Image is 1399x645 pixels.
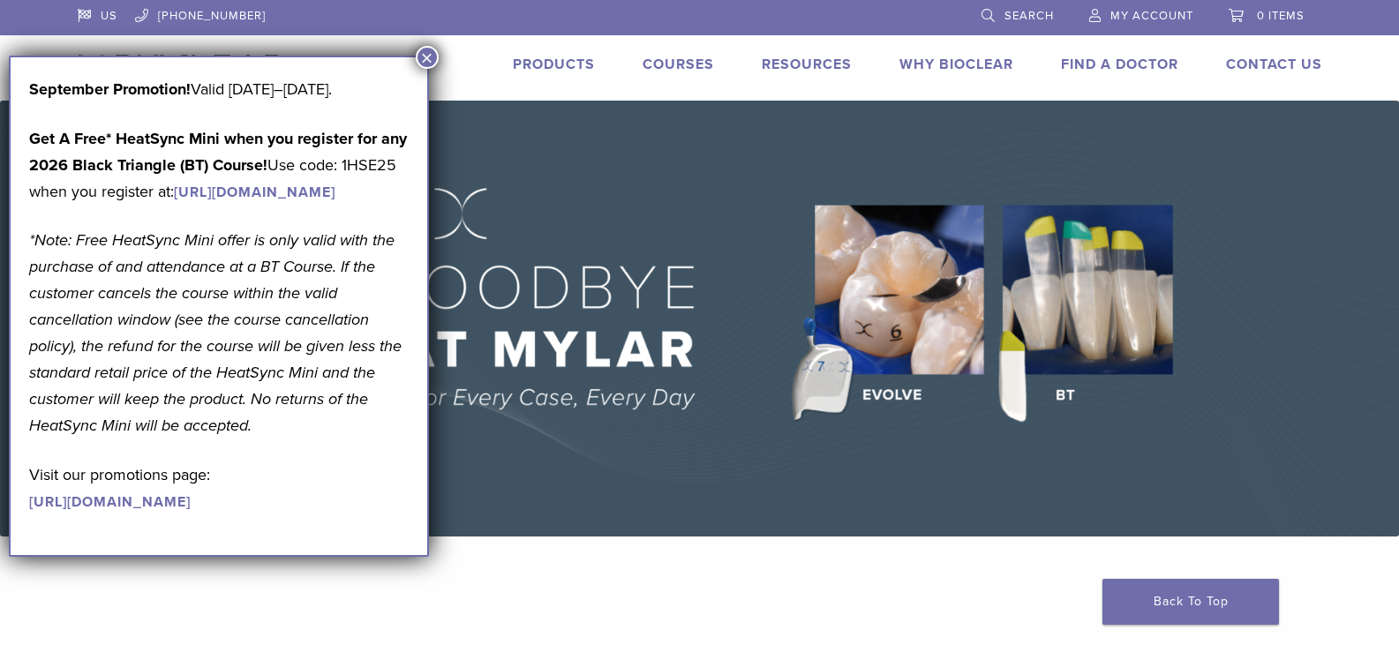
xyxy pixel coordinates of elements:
a: [URL][DOMAIN_NAME] [29,493,191,511]
a: [URL][DOMAIN_NAME] [174,184,335,201]
a: Courses [643,56,714,73]
a: Why Bioclear [899,56,1013,73]
strong: Get A Free* HeatSync Mini when you register for any 2026 Black Triangle (BT) Course! [29,129,407,175]
img: Bioclear [78,54,287,79]
p: Valid [DATE]–[DATE]. [29,76,409,102]
span: My Account [1110,9,1193,23]
a: Find A Doctor [1061,56,1178,73]
a: Contact Us [1226,56,1322,73]
a: Resources [762,56,852,73]
a: Back To Top [1102,579,1279,625]
a: Products [513,56,595,73]
span: 0 items [1257,9,1305,23]
em: *Note: Free HeatSync Mini offer is only valid with the purchase of and attendance at a BT Course.... [29,230,402,435]
span: Search [1004,9,1054,23]
b: September Promotion! [29,79,191,99]
button: Close [416,46,439,69]
p: Visit our promotions page: [29,461,409,514]
p: Use code: 1HSE25 when you register at: [29,125,409,205]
